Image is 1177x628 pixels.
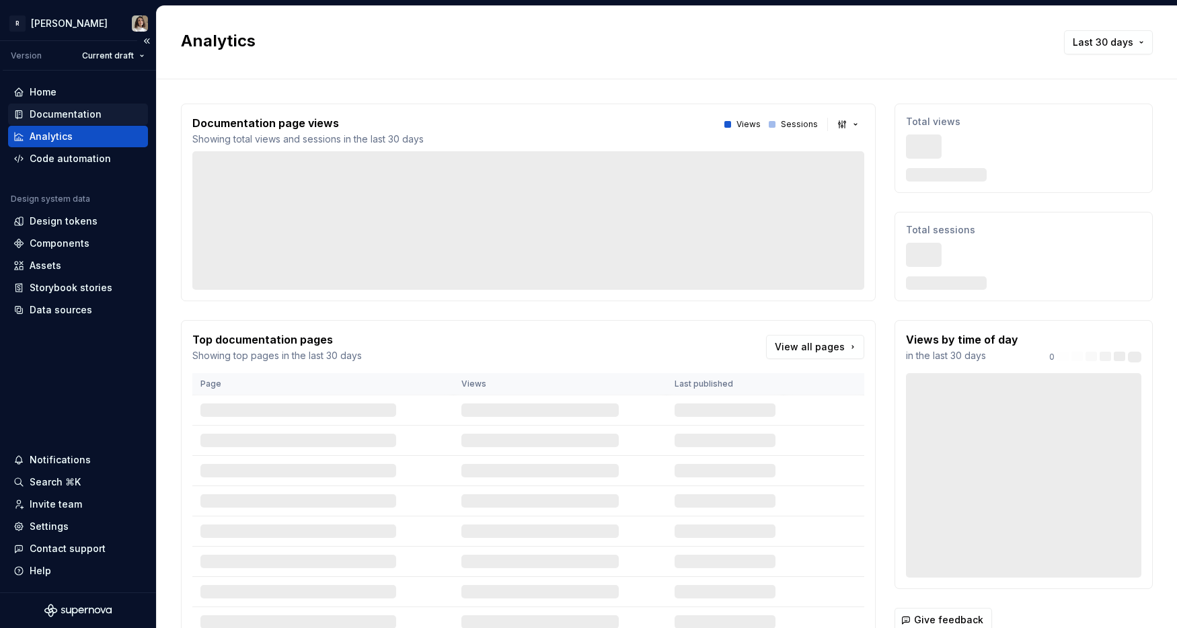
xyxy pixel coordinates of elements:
a: Invite team [8,494,148,515]
p: Views [736,119,761,130]
div: Settings [30,520,69,533]
div: R [9,15,26,32]
a: Settings [8,516,148,537]
p: Top documentation pages [192,331,362,348]
div: Assets [30,259,61,272]
button: Search ⌘K [8,471,148,493]
h2: Analytics [181,30,1042,52]
p: Showing total views and sessions in the last 30 days [192,132,424,146]
th: Last published [667,373,784,395]
button: Collapse sidebar [137,32,156,50]
div: Search ⌘K [30,475,81,489]
div: Home [30,85,56,99]
p: Sessions [781,119,818,130]
div: Code automation [30,152,111,165]
span: Give feedback [914,613,983,627]
div: Components [30,237,89,250]
svg: Supernova Logo [44,604,112,617]
button: R[PERSON_NAME]Sandrina pereira [3,9,153,38]
a: Code automation [8,148,148,169]
a: Assets [8,255,148,276]
button: Contact support [8,538,148,559]
button: Notifications [8,449,148,471]
div: Design system data [11,194,90,204]
div: Analytics [30,130,73,143]
button: Last 30 days [1064,30,1153,54]
div: Invite team [30,498,82,511]
p: 0 [1049,352,1055,362]
a: Storybook stories [8,277,148,299]
div: Help [30,564,51,578]
a: Data sources [8,299,148,321]
th: Views [453,373,667,395]
p: Showing top pages in the last 30 days [192,349,362,362]
button: Help [8,560,148,582]
span: Current draft [82,50,134,61]
a: Analytics [8,126,148,147]
a: Components [8,233,148,254]
p: in the last 30 days [906,349,1018,362]
img: Sandrina pereira [132,15,148,32]
a: View all pages [766,335,864,359]
p: Total views [906,115,1141,128]
span: View all pages [775,340,845,354]
a: Home [8,81,148,103]
div: Storybook stories [30,281,112,295]
th: Page [192,373,453,395]
a: Design tokens [8,210,148,232]
div: Data sources [30,303,92,317]
button: Current draft [76,46,151,65]
span: Last 30 days [1073,36,1133,49]
div: Notifications [30,453,91,467]
a: Documentation [8,104,148,125]
div: Version [11,50,42,61]
p: Views by time of day [906,331,1018,348]
div: Design tokens [30,214,98,228]
p: Total sessions [906,223,1141,237]
div: Documentation [30,108,102,121]
p: Documentation page views [192,115,424,131]
div: [PERSON_NAME] [31,17,108,30]
div: Contact support [30,542,106,555]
